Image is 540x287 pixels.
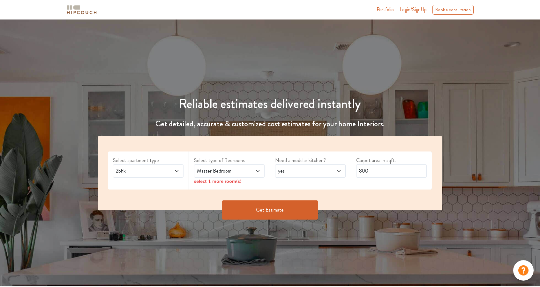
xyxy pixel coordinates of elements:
div: select 1 more room(s) [194,178,265,184]
span: yes [277,167,325,175]
label: Carpet area in sqft. [356,157,427,164]
img: logo-horizontal.svg [66,4,98,15]
span: logo-horizontal.svg [66,3,98,17]
div: Book a consultation [432,5,474,15]
button: Get Estimate [222,200,318,220]
h1: Reliable estimates delivered instantly [94,96,446,112]
label: Need a modular kitchen? [275,157,346,164]
span: Master Bedroom [196,167,244,175]
label: Select apartment type [113,157,184,164]
input: Enter area sqft [356,164,427,178]
h4: Get detailed, accurate & customized cost estimates for your home Interiors. [94,119,446,128]
label: Select type of Bedrooms [194,157,265,164]
span: 2bhk [115,167,163,175]
span: Login/SignUp [400,6,427,13]
a: Portfolio [377,6,394,13]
